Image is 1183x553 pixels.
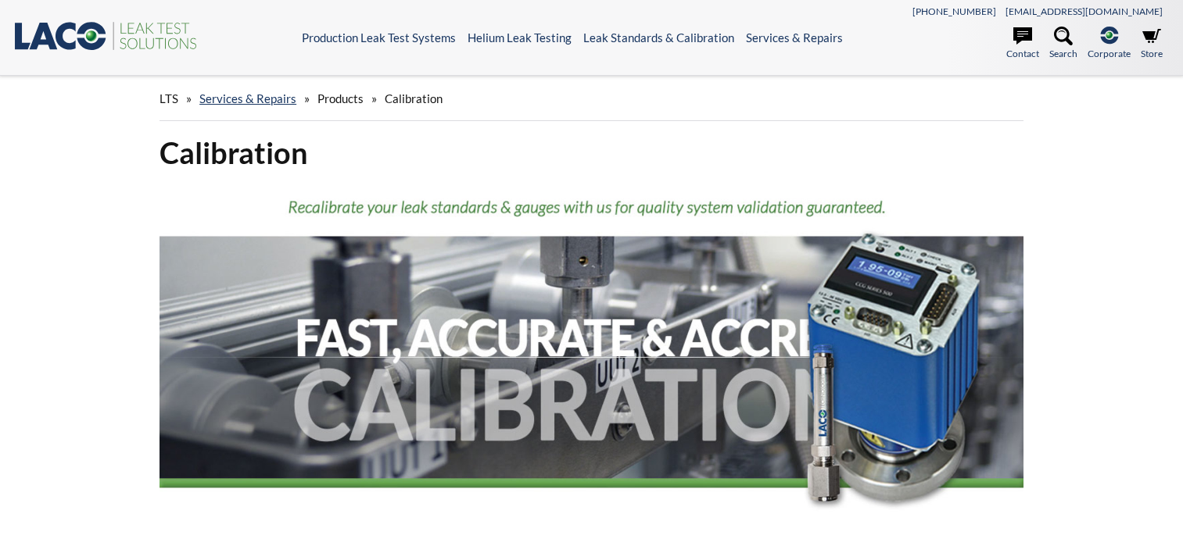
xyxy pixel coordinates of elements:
[302,30,456,45] a: Production Leak Test Systems
[199,91,296,105] a: Services & Repairs
[1049,27,1077,61] a: Search
[468,30,572,45] a: Helium Leak Testing
[1141,27,1163,61] a: Store
[385,91,443,105] span: Calibration
[583,30,734,45] a: Leak Standards & Calibration
[160,77,1023,121] div: » » »
[912,5,996,17] a: [PHONE_NUMBER]
[1006,5,1163,17] a: [EMAIL_ADDRESS][DOMAIN_NAME]
[160,91,178,105] span: LTS
[1006,27,1039,61] a: Contact
[317,91,364,105] span: Products
[160,134,1023,172] h1: Calibration
[1088,46,1131,61] span: Corporate
[160,184,1023,530] img: Fast, Accurate & Accredited Calibration header
[746,30,843,45] a: Services & Repairs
